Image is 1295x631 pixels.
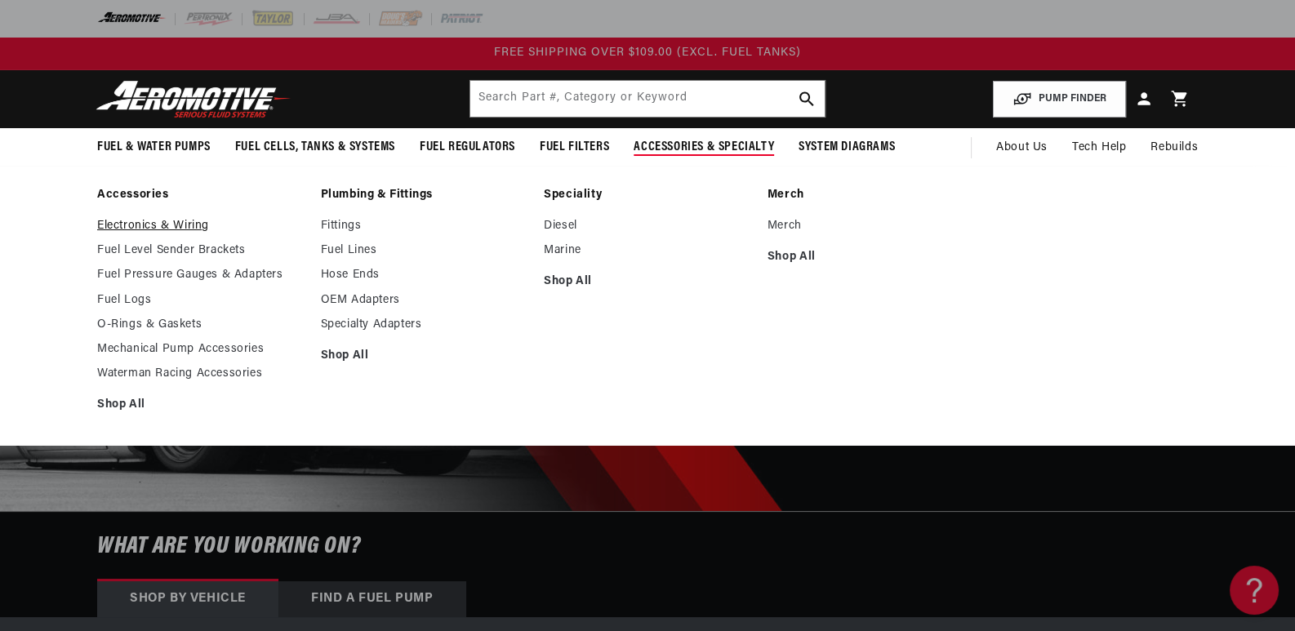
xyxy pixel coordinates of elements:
a: Shop All [321,349,528,363]
a: Plumbing & Fittings [321,188,528,202]
a: Fuel Lines [321,243,528,258]
summary: Fuel & Water Pumps [85,128,223,167]
a: Hose Ends [321,268,528,282]
a: Speciality [544,188,751,202]
button: PUMP FINDER [993,81,1126,118]
a: Merch [768,188,975,202]
summary: Fuel Filters [527,128,621,167]
a: Accessories [97,188,305,202]
a: Specialty Adapters [321,318,528,332]
summary: Accessories & Specialty [621,128,786,167]
a: O-Rings & Gaskets [97,318,305,332]
span: Fuel Regulators [420,139,515,156]
summary: Tech Help [1060,128,1138,167]
a: Shop All [768,250,975,264]
a: Fuel Logs [97,293,305,308]
a: Merch [768,219,975,233]
a: Diesel [544,219,751,233]
div: Shop by vehicle [97,581,278,617]
a: Fuel Level Sender Brackets [97,243,305,258]
a: Fuel Pressure Gauges & Adapters [97,268,305,282]
h6: What are you working on? [56,512,1239,581]
input: Search by Part Number, Category or Keyword [470,81,825,117]
span: FREE SHIPPING OVER $109.00 (EXCL. FUEL TANKS) [494,47,801,59]
a: Electronics & Wiring [97,219,305,233]
span: Tech Help [1072,139,1126,157]
a: Mechanical Pump Accessories [97,342,305,357]
span: Fuel & Water Pumps [97,139,211,156]
img: Aeromotive [91,80,296,118]
span: System Diagrams [799,139,895,156]
a: Marine [544,243,751,258]
summary: System Diagrams [786,128,907,167]
summary: Fuel Cells, Tanks & Systems [223,128,407,167]
span: Accessories & Specialty [634,139,774,156]
a: Shop All [97,398,305,412]
a: About Us [984,128,1060,167]
span: Fuel Filters [540,139,609,156]
span: About Us [996,141,1048,153]
span: Rebuilds [1150,139,1198,157]
button: search button [789,81,825,117]
a: Waterman Racing Accessories [97,367,305,381]
summary: Fuel Regulators [407,128,527,167]
a: OEM Adapters [321,293,528,308]
span: Fuel Cells, Tanks & Systems [235,139,395,156]
div: Find a Fuel Pump [278,581,466,617]
summary: Rebuilds [1138,128,1210,167]
a: Fittings [321,219,528,233]
a: Shop All [544,274,751,289]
